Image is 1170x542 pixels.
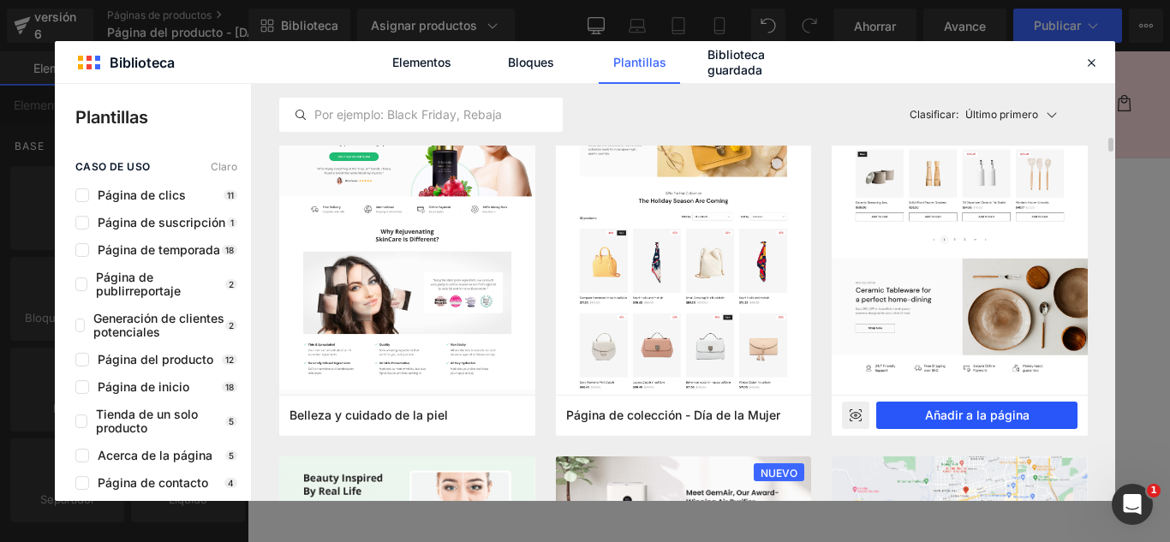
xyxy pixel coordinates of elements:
font: Título predeterminado [549,289,695,306]
font: Página de inicio [98,379,189,394]
font: Cantidad [742,329,805,345]
font: 12 [225,354,234,365]
font: Plantillas [75,107,148,128]
font: 1 [230,217,234,228]
font: 2 [229,320,234,331]
font: 11 [227,190,234,200]
font: Tienda de un solo producto [96,407,198,435]
font: Contacto [171,50,227,65]
font: Claro [211,160,237,173]
font: Elementos [392,55,451,69]
a: Contacto [161,39,237,75]
button: Clasificar:Último primero [903,98,1089,132]
font: 18 [225,245,234,255]
font: Belleza y cuidado de la piel [290,408,448,422]
font: PONCHOS [727,178,819,202]
font: caso de uso [75,160,150,173]
font: Página de clics [98,188,186,202]
font: 4 [228,478,234,488]
span: Página de colección - Día de la Mujer [566,408,780,423]
a: PONCHOS [727,180,819,200]
font: Generación de clientes potenciales [93,311,224,339]
font: Catálogo [95,50,152,65]
iframe: Chat en vivo de Intercom [1112,484,1153,525]
font: NUEVO [761,467,797,479]
font: Añadir a la página [925,408,1030,422]
font: Página de contacto [98,475,208,490]
a: Inicio [33,39,85,75]
font: 1 [1150,485,1157,496]
input: Por ejemplo: Black Friday, Rebajas,... [280,104,562,125]
font: S/. 165.00 [706,211,773,227]
a: Catálogo [85,39,162,75]
font: Acerca de la página [98,448,212,462]
font: Plantillas [613,55,666,69]
div: Avance [842,402,869,429]
font: Inicio [43,50,75,65]
summary: Búsqueda [891,39,928,77]
font: Clasificar: [910,108,958,121]
font: Página de colección - Día de la Mujer [566,408,780,422]
font: Biblioteca guardada [707,47,765,77]
button: Añadir a la cesta [686,392,861,434]
img: PONCHOS [118,171,409,462]
font: S/. 99.00 [781,211,839,227]
font: Página de publirreportaje [96,270,181,298]
font: 18 [225,382,234,392]
font: 5 [229,450,234,461]
font: 2 [229,279,234,289]
font: Bloques [508,55,554,69]
font: Título [531,258,566,274]
font: Último primero [965,108,1038,121]
font: 5 [229,416,234,426]
span: Belleza y cuidado de la piel [290,408,448,423]
img: Exclusiva Perú [429,7,600,110]
font: Página del producto [98,352,213,366]
font: Añadir a la cesta [712,404,835,421]
font: Página de suscripción [98,215,225,229]
font: Página de temporada [98,242,220,257]
button: Añadir a la página [876,402,1077,429]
